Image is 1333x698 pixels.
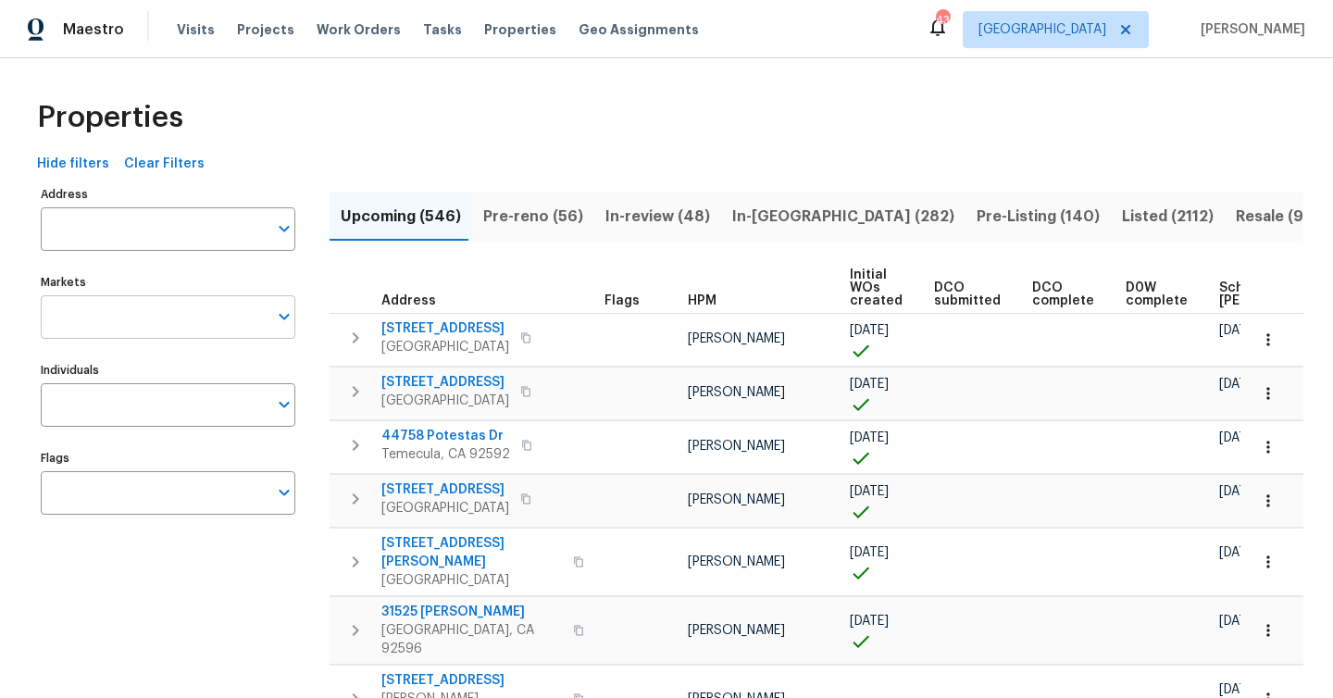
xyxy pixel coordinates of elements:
[688,332,785,345] span: [PERSON_NAME]
[579,20,699,39] span: Geo Assignments
[936,11,949,30] div: 43
[850,268,903,307] span: Initial WOs created
[271,304,297,330] button: Open
[1219,683,1258,696] span: [DATE]
[381,603,562,621] span: 31525 [PERSON_NAME]
[1219,546,1258,559] span: [DATE]
[381,534,562,571] span: [STREET_ADDRESS][PERSON_NAME]
[688,294,716,307] span: HPM
[1193,20,1305,39] span: [PERSON_NAME]
[30,147,117,181] button: Hide filters
[63,20,124,39] span: Maestro
[934,281,1001,307] span: DCO submitted
[688,386,785,399] span: [PERSON_NAME]
[381,480,509,499] span: [STREET_ADDRESS]
[271,216,297,242] button: Open
[381,499,509,517] span: [GEOGRAPHIC_DATA]
[688,624,785,637] span: [PERSON_NAME]
[1032,281,1094,307] span: DCO complete
[850,324,889,337] span: [DATE]
[381,571,562,590] span: [GEOGRAPHIC_DATA]
[688,440,785,453] span: [PERSON_NAME]
[423,23,462,36] span: Tasks
[317,20,401,39] span: Work Orders
[1219,431,1258,444] span: [DATE]
[124,153,205,176] span: Clear Filters
[381,319,509,338] span: [STREET_ADDRESS]
[41,189,295,200] label: Address
[381,621,562,658] span: [GEOGRAPHIC_DATA], CA 92596
[237,20,294,39] span: Projects
[484,20,556,39] span: Properties
[341,204,461,230] span: Upcoming (546)
[483,204,583,230] span: Pre-reno (56)
[381,373,509,392] span: [STREET_ADDRESS]
[604,294,640,307] span: Flags
[688,555,785,568] span: [PERSON_NAME]
[688,493,785,506] span: [PERSON_NAME]
[381,671,562,690] span: [STREET_ADDRESS]
[850,615,889,628] span: [DATE]
[381,294,436,307] span: Address
[1126,281,1188,307] span: D0W complete
[1122,204,1214,230] span: Listed (2112)
[1236,204,1328,230] span: Resale (928)
[381,427,510,445] span: 44758 Potestas Dr
[850,431,889,444] span: [DATE]
[381,392,509,410] span: [GEOGRAPHIC_DATA]
[1219,281,1324,307] span: Scheduled [PERSON_NAME]
[271,480,297,505] button: Open
[850,378,889,391] span: [DATE]
[1219,378,1258,391] span: [DATE]
[1219,485,1258,498] span: [DATE]
[177,20,215,39] span: Visits
[381,338,509,356] span: [GEOGRAPHIC_DATA]
[37,108,183,127] span: Properties
[977,204,1100,230] span: Pre-Listing (140)
[41,453,295,464] label: Flags
[1219,615,1258,628] span: [DATE]
[850,546,889,559] span: [DATE]
[850,485,889,498] span: [DATE]
[41,277,295,288] label: Markets
[1219,324,1258,337] span: [DATE]
[41,365,295,376] label: Individuals
[381,445,510,464] span: Temecula, CA 92592
[37,153,109,176] span: Hide filters
[117,147,212,181] button: Clear Filters
[605,204,710,230] span: In-review (48)
[732,204,954,230] span: In-[GEOGRAPHIC_DATA] (282)
[271,392,297,418] button: Open
[978,20,1106,39] span: [GEOGRAPHIC_DATA]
